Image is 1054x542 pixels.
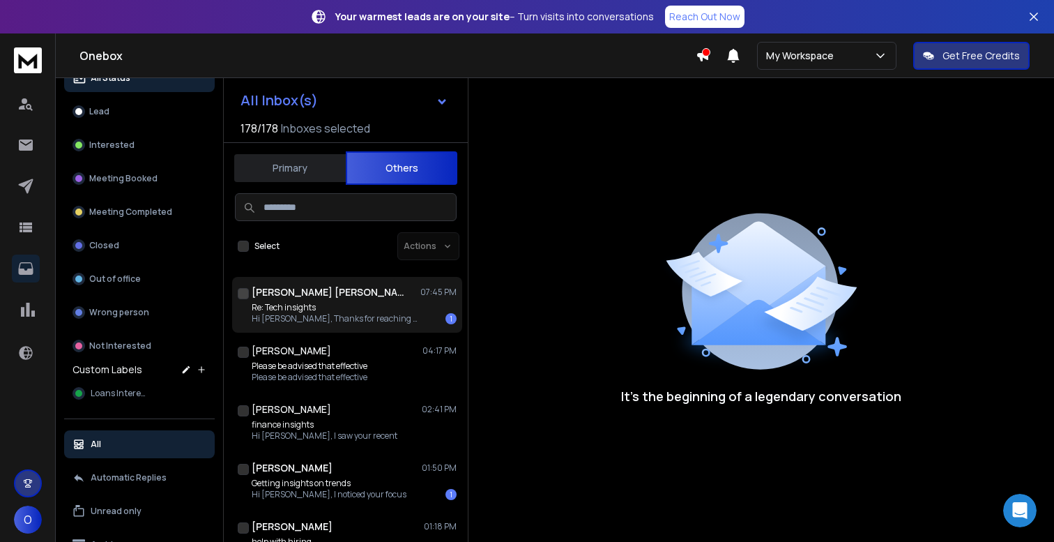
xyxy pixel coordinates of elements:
[229,86,459,114] button: All Inbox(s)
[14,506,42,534] button: O
[252,419,397,430] p: finance insights
[64,430,215,458] button: All
[176,22,204,50] img: Profile image for Lakshita
[669,10,740,24] p: Reach Out Now
[31,448,62,458] span: Home
[20,254,259,282] button: Search for help
[252,302,419,313] p: Re: Tech insights
[89,173,158,184] p: Meeting Booked
[91,472,167,483] p: Automatic Replies
[91,439,101,450] p: All
[64,464,215,492] button: Automatic Replies
[252,285,405,299] h1: [PERSON_NAME] [PERSON_NAME]
[20,328,259,368] div: Navigating Advanced Campaign Options in ReachInbox
[422,404,457,415] p: 02:41 PM
[29,261,113,276] span: Search for help
[445,313,457,324] div: 1
[89,140,135,151] p: Interested
[252,372,367,383] p: Please be advised that effective
[346,151,457,185] button: Others
[254,241,280,252] label: Select
[422,462,457,474] p: 01:50 PM
[91,73,130,84] p: All Status
[20,368,259,409] div: Leveraging Spintax for Email Customization
[29,200,233,214] div: Send us a message
[252,402,331,416] h1: [PERSON_NAME]
[116,448,164,458] span: Messages
[89,340,151,352] p: Not Interested
[234,153,346,183] button: Primary
[14,188,265,241] div: Send us a messageWe'll be back online [DATE]
[335,10,654,24] p: – Turn visits into conversations
[422,345,457,356] p: 04:17 PM
[89,106,109,117] p: Lead
[64,332,215,360] button: Not Interested
[72,363,142,377] h3: Custom Labels
[64,64,215,92] button: All Status
[28,29,121,47] img: logo
[252,430,397,442] p: Hi [PERSON_NAME], I saw your recent
[64,198,215,226] button: Meeting Completed
[64,379,215,407] button: Loans Interest
[91,388,148,399] span: Loans Interest
[445,489,457,500] div: 1
[64,165,215,193] button: Meeting Booked
[14,47,42,73] img: logo
[89,307,149,318] p: Wrong person
[252,361,367,372] p: Please be advised that effective
[64,98,215,126] button: Lead
[89,273,141,285] p: Out of office
[202,22,230,50] img: Profile image for Raj
[64,265,215,293] button: Out of office
[20,287,259,328] div: Optimizing Warmup Settings in ReachInbox
[621,386,901,406] p: It’s the beginning of a legendary conversation
[335,10,510,23] strong: Your warmest leads are on your site
[252,313,419,324] p: Hi [PERSON_NAME], Thanks for reaching out!
[89,240,119,251] p: Closed
[29,214,233,229] div: We'll be back online [DATE]
[64,131,215,159] button: Interested
[252,520,333,534] h1: [PERSON_NAME]
[29,293,234,322] div: Optimizing Warmup Settings in ReachInbox
[91,506,142,517] p: Unread only
[420,287,457,298] p: 07:45 PM
[252,478,406,489] p: Getting insights on trends
[29,374,234,403] div: Leveraging Spintax for Email Customization
[240,93,318,107] h1: All Inbox(s)
[79,47,696,64] h1: Onebox
[1003,494,1037,527] iframe: Intercom live chat
[64,232,215,259] button: Closed
[149,22,177,50] img: Profile image for Rohan
[252,344,331,358] h1: [PERSON_NAME]
[186,413,279,469] button: Help
[424,521,457,532] p: 01:18 PM
[64,497,215,525] button: Unread only
[665,6,744,28] a: Reach Out Now
[64,299,215,326] button: Wrong person
[221,448,243,458] span: Help
[281,120,370,137] h3: Inboxes selected
[240,120,278,137] span: 178 / 178
[89,206,172,218] p: Meeting Completed
[240,22,265,47] div: Close
[766,49,839,63] p: My Workspace
[28,123,251,170] p: How can we assist you [DATE]?
[942,49,1020,63] p: Get Free Credits
[252,489,406,500] p: Hi [PERSON_NAME], I noticed your focus
[28,99,251,123] p: Hi opuseek 👋
[913,42,1030,70] button: Get Free Credits
[252,461,333,475] h1: [PERSON_NAME]
[93,413,185,469] button: Messages
[29,333,234,363] div: Navigating Advanced Campaign Options in ReachInbox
